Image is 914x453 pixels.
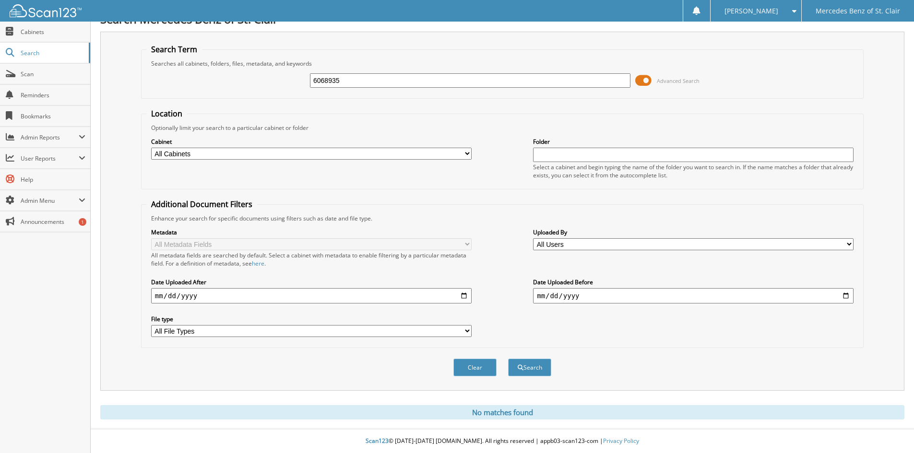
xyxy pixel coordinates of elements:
span: Help [21,175,85,184]
span: Admin Reports [21,133,79,141]
span: Scan123 [366,437,389,445]
a: Privacy Policy [603,437,639,445]
span: Scan [21,70,85,78]
div: All metadata fields are searched by default. Select a cabinet with metadata to enable filtering b... [151,251,472,267]
label: Folder [533,138,854,146]
button: Clear [453,359,497,376]
legend: Additional Document Filters [146,199,257,209]
legend: Search Term [146,44,202,55]
span: Bookmarks [21,112,85,120]
legend: Location [146,108,187,119]
span: [PERSON_NAME] [724,8,778,14]
span: Mercedes Benz of St. Clair [816,8,900,14]
span: User Reports [21,154,79,163]
img: scan123-logo-white.svg [10,4,82,17]
a: here [252,259,264,267]
input: end [533,288,854,303]
button: Search [508,359,551,376]
input: start [151,288,472,303]
label: Metadata [151,228,472,236]
div: No matches found [100,405,904,419]
span: Announcements [21,218,85,226]
span: Cabinets [21,28,85,36]
label: Uploaded By [533,228,854,236]
div: Select a cabinet and begin typing the name of the folder you want to search in. If the name match... [533,163,854,179]
label: File type [151,315,472,323]
span: Reminders [21,91,85,99]
label: Date Uploaded After [151,278,472,286]
label: Date Uploaded Before [533,278,854,286]
div: Optionally limit your search to a particular cabinet or folder [146,124,858,132]
div: Enhance your search for specific documents using filters such as date and file type. [146,214,858,222]
div: Searches all cabinets, folders, files, metadata, and keywords [146,59,858,68]
div: 1 [79,218,86,226]
span: Search [21,49,84,57]
div: © [DATE]-[DATE] [DOMAIN_NAME]. All rights reserved | appb03-scan123-com | [91,430,914,453]
label: Cabinet [151,138,472,146]
span: Advanced Search [657,77,700,84]
span: Admin Menu [21,197,79,205]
